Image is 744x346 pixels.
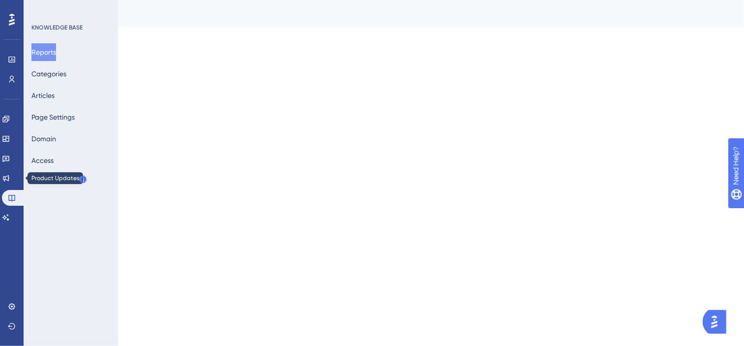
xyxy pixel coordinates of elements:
[31,152,54,169] button: Access
[703,307,732,337] iframe: UserGuiding AI Assistant Launcher
[31,108,75,126] button: Page Settings
[23,2,61,14] span: Need Help?
[31,130,56,148] button: Domain
[31,65,66,83] button: Categories
[31,24,83,31] div: KNOWLEDGE BASE
[31,87,55,104] button: Articles
[31,43,56,61] button: Reports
